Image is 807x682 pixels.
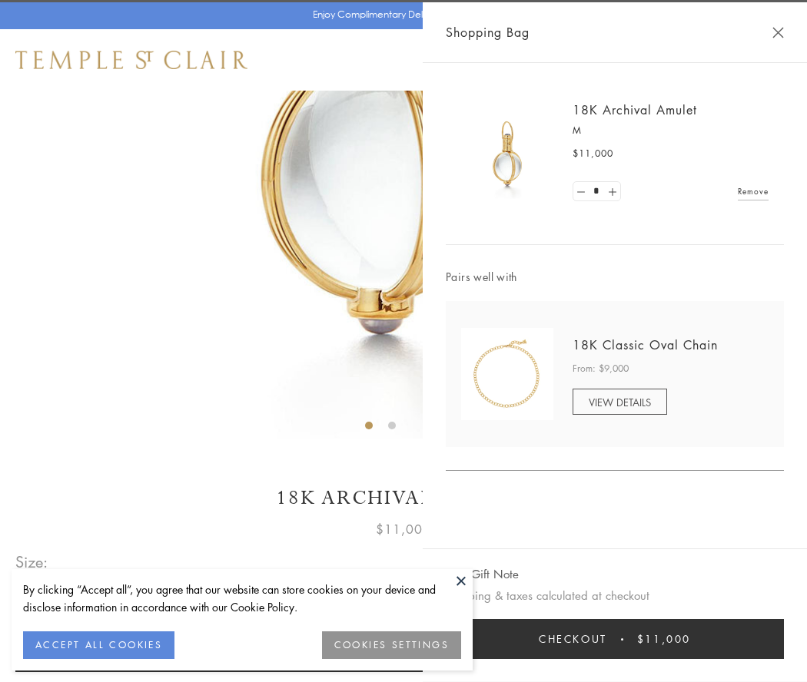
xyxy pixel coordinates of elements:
[573,101,697,118] a: 18K Archival Amulet
[637,631,691,647] span: $11,000
[446,22,530,42] span: Shopping Bag
[539,631,607,647] span: Checkout
[313,7,487,22] p: Enjoy Complimentary Delivery & Returns
[23,581,461,616] div: By clicking “Accept all”, you agree that our website can store cookies on your device and disclos...
[738,183,769,200] a: Remove
[573,123,769,138] p: M
[15,51,247,69] img: Temple St. Clair
[446,564,519,584] button: Add Gift Note
[772,27,784,38] button: Close Shopping Bag
[604,182,619,201] a: Set quantity to 2
[15,549,49,574] span: Size:
[376,519,431,539] span: $11,000
[446,268,784,286] span: Pairs well with
[573,389,667,415] a: VIEW DETAILS
[589,395,651,409] span: VIEW DETAILS
[573,146,613,161] span: $11,000
[15,485,792,511] h1: 18K Archival Amulet
[23,631,174,659] button: ACCEPT ALL COOKIES
[446,586,784,605] p: Shipping & taxes calculated at checkout
[573,182,589,201] a: Set quantity to 0
[322,631,461,659] button: COOKIES SETTINGS
[573,361,629,376] span: From: $9,000
[573,336,718,353] a: 18K Classic Oval Chain
[461,108,553,200] img: 18K Archival Amulet
[461,328,553,420] img: N88865-OV18
[446,619,784,659] button: Checkout $11,000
